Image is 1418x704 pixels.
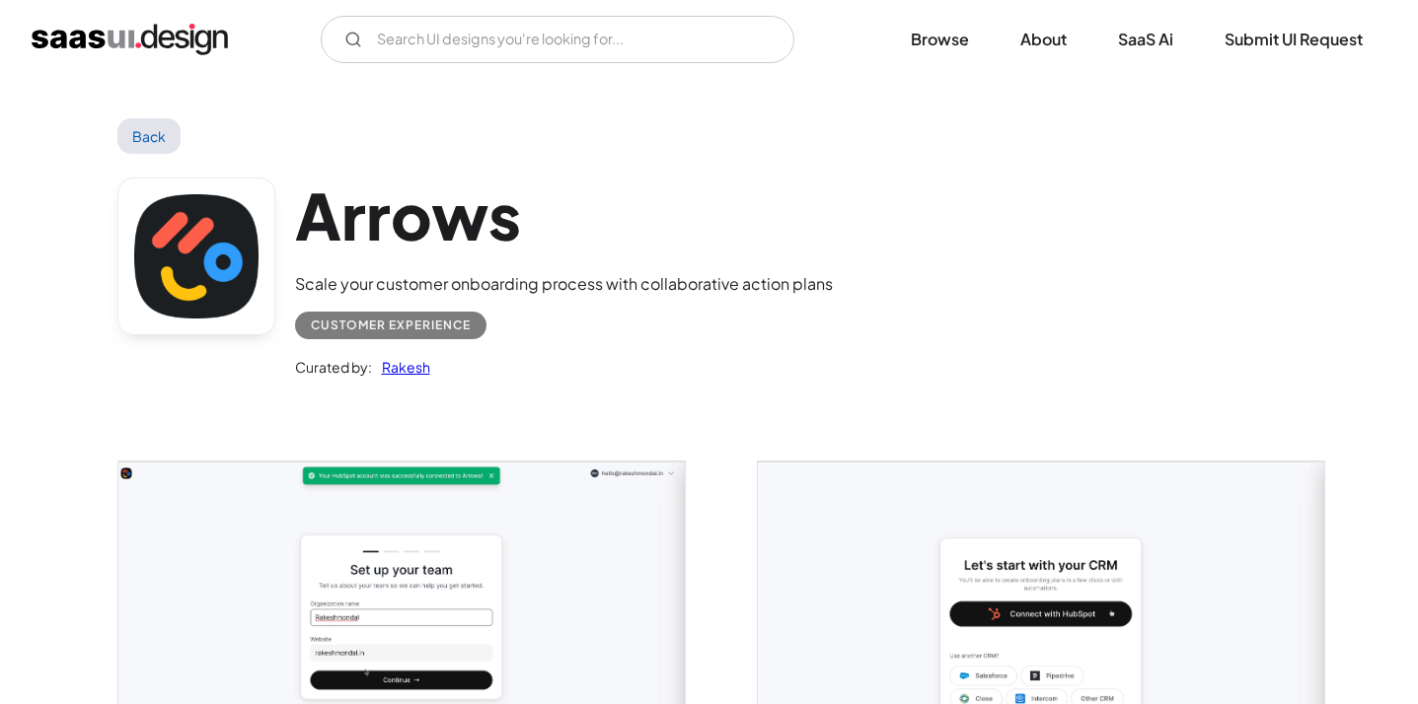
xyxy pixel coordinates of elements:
h1: Arrows [295,177,833,253]
div: Curated by: [295,355,372,379]
div: Customer Experience [311,314,471,337]
a: SaaS Ai [1094,18,1197,61]
a: About [997,18,1090,61]
input: Search UI designs you're looking for... [321,16,794,63]
form: Email Form [321,16,794,63]
a: Submit UI Request [1201,18,1386,61]
a: home [32,24,228,55]
a: Back [117,118,182,154]
a: Rakesh [372,355,430,379]
a: Browse [887,18,993,61]
div: Scale your customer onboarding process with collaborative action plans [295,272,833,296]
